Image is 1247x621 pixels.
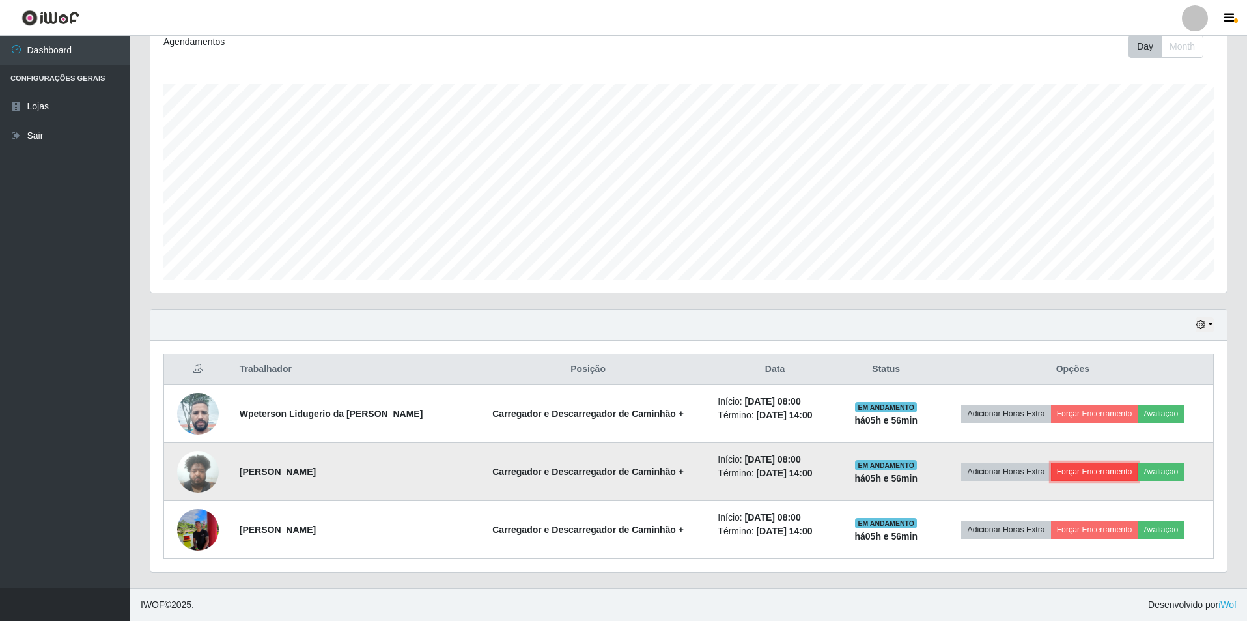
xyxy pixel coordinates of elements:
[840,354,932,385] th: Status
[1128,35,1203,58] div: First group
[1148,598,1237,612] span: Desenvolvido por
[756,526,812,536] time: [DATE] 14:00
[177,502,219,558] img: 1751250700019.jpeg
[718,409,832,422] li: Término:
[1051,463,1138,481] button: Forçar Encerramento
[1138,521,1184,539] button: Avaliação
[1161,35,1203,58] button: Month
[854,473,918,484] strong: há 05 h e 56 min
[1051,405,1138,423] button: Forçar Encerramento
[932,354,1214,385] th: Opções
[141,598,194,612] span: © 2025 .
[466,354,710,385] th: Posição
[1218,599,1237,610] a: iWof
[240,467,316,477] strong: [PERSON_NAME]
[1051,521,1138,539] button: Forçar Encerramento
[756,468,812,478] time: [DATE] 14:00
[855,518,917,528] span: EM ANDAMENTO
[961,521,1050,539] button: Adicionar Horas Extra
[21,10,79,26] img: CoreUI Logo
[718,467,832,480] li: Término:
[177,444,219,499] img: 1748622275930.jpeg
[854,415,918,426] strong: há 05 h e 56 min
[718,511,832,525] li: Início:
[232,354,466,385] th: Trabalhador
[745,512,801,523] time: [DATE] 08:00
[1128,35,1162,58] button: Day
[961,463,1050,481] button: Adicionar Horas Extra
[492,467,684,477] strong: Carregador e Descarregador de Caminhão +
[745,396,801,407] time: [DATE] 08:00
[854,531,918,542] strong: há 05 h e 56 min
[756,410,812,420] time: [DATE] 14:00
[1138,463,1184,481] button: Avaliação
[492,525,684,535] strong: Carregador e Descarregador de Caminhão +
[855,402,917,412] span: EM ANDAMENTO
[492,409,684,419] strong: Carregador e Descarregador de Caminhão +
[177,386,219,441] img: 1746027724956.jpeg
[240,525,316,535] strong: [PERSON_NAME]
[141,599,165,610] span: IWOF
[961,405,1050,423] button: Adicionar Horas Extra
[718,395,832,409] li: Início:
[718,525,832,538] li: Término:
[855,460,917,470] span: EM ANDAMENTO
[718,453,832,467] li: Início:
[240,409,423,419] strong: Wpeterson Lidugerio da [PERSON_NAME]
[1128,35,1214,58] div: Toolbar with button groups
[1138,405,1184,423] button: Avaliação
[710,354,839,385] th: Data
[745,454,801,465] time: [DATE] 08:00
[163,35,590,49] div: Agendamentos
